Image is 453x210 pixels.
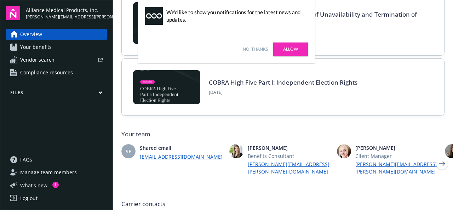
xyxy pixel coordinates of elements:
[20,41,52,53] span: Your benefits
[209,78,357,86] a: COBRA High Five Part I: Independent Election Rights
[6,154,107,165] a: FAQs
[6,167,107,178] a: Manage team members
[52,182,59,188] div: 1
[248,160,332,175] a: [PERSON_NAME][EMAIL_ADDRESS][PERSON_NAME][DOMAIN_NAME]
[6,54,107,66] a: Vendor search
[337,144,351,158] img: photo
[140,144,224,152] span: Shared email
[121,130,445,138] span: Your team
[6,29,107,40] a: Overview
[6,6,20,20] img: navigator-logo.svg
[140,153,224,160] a: [EMAIL_ADDRESS][DOMAIN_NAME]
[20,54,55,66] span: Vendor search
[6,41,107,53] a: Your benefits
[355,160,439,175] a: [PERSON_NAME][EMAIL_ADDRESS][PERSON_NAME][DOMAIN_NAME]
[273,42,308,56] a: Allow
[243,46,268,52] a: No, thanks
[229,144,243,158] img: photo
[209,29,424,35] span: [DATE]
[436,158,448,169] a: Next
[6,182,59,189] button: What's new1
[20,154,32,165] span: FAQs
[26,6,107,20] button: Alliance Medical Products, Inc.[PERSON_NAME][EMAIL_ADDRESS][PERSON_NAME][PERSON_NAME][DOMAIN_NAME]
[20,182,47,189] span: What ' s new
[26,14,107,20] span: [PERSON_NAME][EMAIL_ADDRESS][PERSON_NAME][PERSON_NAME][DOMAIN_NAME]
[20,67,73,78] span: Compliance resources
[6,67,107,78] a: Compliance resources
[26,6,107,14] span: Alliance Medical Products, Inc.
[209,89,357,96] span: [DATE]
[20,167,77,178] span: Manage team members
[166,8,304,23] div: We'd like to show you notifications for the latest news and updates.
[20,29,42,40] span: Overview
[20,193,38,204] div: Log out
[248,144,332,152] span: [PERSON_NAME]
[133,70,200,104] img: BLOG-Card Image - Compliance - COBRA High Five Pt 1 07-18-25.jpg
[355,144,439,152] span: [PERSON_NAME]
[355,152,439,160] span: Client Manager
[6,90,107,98] button: Files
[248,152,332,160] span: Benefits Consultant
[121,200,445,208] span: Carrier contacts
[133,2,200,44] img: Card Image - EB Compliance Insights.png
[126,148,131,155] span: SE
